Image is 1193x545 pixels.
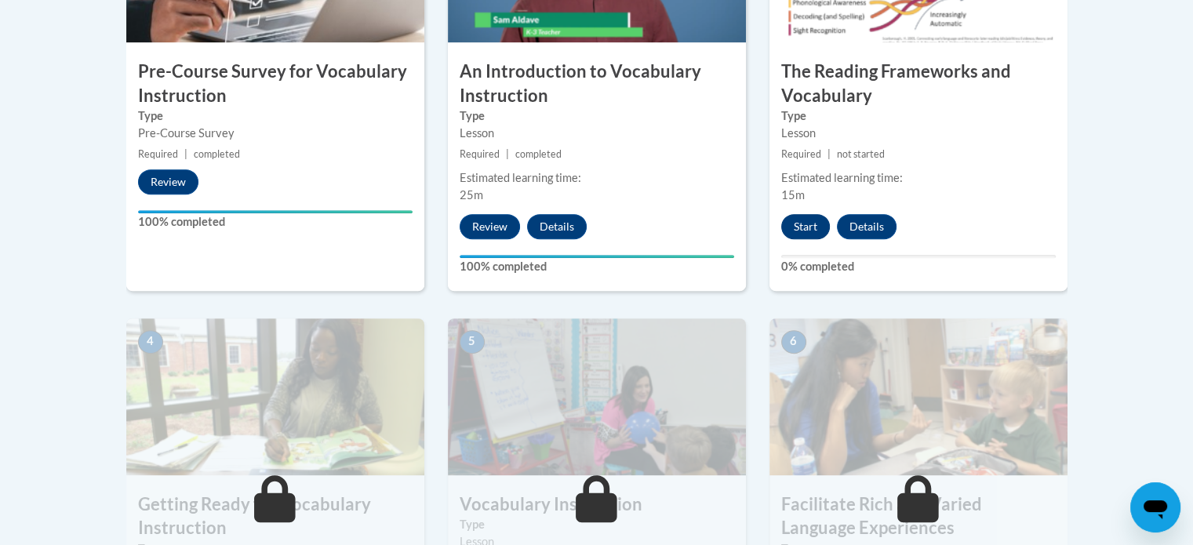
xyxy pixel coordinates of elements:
h3: Facilitate Rich and Varied Language Experiences [769,492,1068,541]
button: Start [781,214,830,239]
div: Your progress [138,210,413,213]
span: completed [515,148,562,160]
span: Required [460,148,500,160]
button: Review [138,169,198,194]
span: completed [194,148,240,160]
span: not started [837,148,885,160]
span: | [506,148,509,160]
h3: An Introduction to Vocabulary Instruction [448,60,746,108]
div: Pre-Course Survey [138,125,413,142]
div: Your progress [460,255,734,258]
label: 100% completed [460,258,734,275]
img: Course Image [448,318,746,475]
div: Estimated learning time: [781,169,1056,187]
span: 4 [138,330,163,354]
span: 6 [781,330,806,354]
button: Details [527,214,587,239]
h3: The Reading Frameworks and Vocabulary [769,60,1068,108]
span: | [827,148,831,160]
span: 25m [460,188,483,202]
label: 100% completed [138,213,413,231]
div: Lesson [781,125,1056,142]
label: Type [781,107,1056,125]
iframe: Button to launch messaging window [1130,482,1180,532]
h3: Pre-Course Survey for Vocabulary Instruction [126,60,424,108]
span: Required [138,148,178,160]
img: Course Image [769,318,1068,475]
div: Estimated learning time: [460,169,734,187]
label: Type [138,107,413,125]
img: Course Image [126,318,424,475]
button: Review [460,214,520,239]
h3: Getting Ready for Vocabulary Instruction [126,492,424,541]
span: Required [781,148,821,160]
label: Type [460,107,734,125]
span: 5 [460,330,485,354]
span: | [184,148,187,160]
h3: Vocabulary Instruction [448,492,746,517]
div: Lesson [460,125,734,142]
label: Type [460,516,734,533]
span: 15m [781,188,805,202]
label: 0% completed [781,258,1056,275]
button: Details [837,214,897,239]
